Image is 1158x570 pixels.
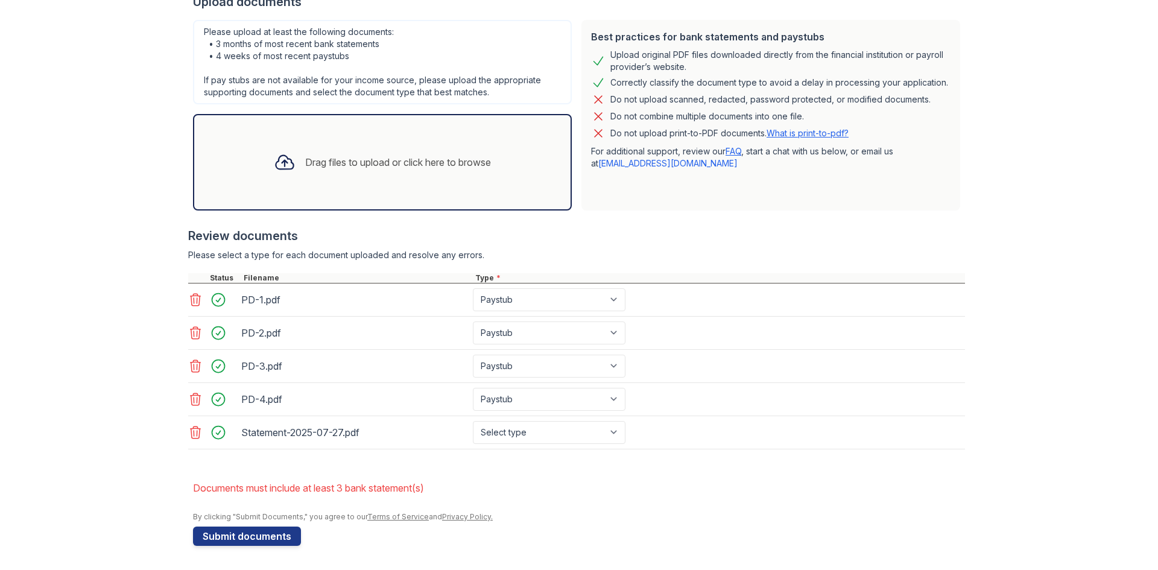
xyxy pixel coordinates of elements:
[610,75,948,90] div: Correctly classify the document type to avoid a delay in processing your application.
[598,158,738,168] a: [EMAIL_ADDRESS][DOMAIN_NAME]
[193,476,965,500] li: Documents must include at least 3 bank statement(s)
[610,127,849,139] p: Do not upload print-to-PDF documents.
[610,109,804,124] div: Do not combine multiple documents into one file.
[241,323,468,343] div: PD-2.pdf
[207,273,241,283] div: Status
[367,512,429,521] a: Terms of Service
[193,512,965,522] div: By clicking "Submit Documents," you agree to our and
[473,273,965,283] div: Type
[241,273,473,283] div: Filename
[610,92,931,107] div: Do not upload scanned, redacted, password protected, or modified documents.
[726,146,741,156] a: FAQ
[241,290,468,309] div: PD-1.pdf
[591,145,951,169] p: For additional support, review our , start a chat with us below, or email us at
[188,249,965,261] div: Please select a type for each document uploaded and resolve any errors.
[241,423,468,442] div: Statement-2025-07-27.pdf
[305,155,491,169] div: Drag files to upload or click here to browse
[610,49,951,73] div: Upload original PDF files downloaded directly from the financial institution or payroll provider’...
[193,20,572,104] div: Please upload at least the following documents: • 3 months of most recent bank statements • 4 wee...
[193,527,301,546] button: Submit documents
[188,227,965,244] div: Review documents
[241,356,468,376] div: PD-3.pdf
[767,128,849,138] a: What is print-to-pdf?
[241,390,468,409] div: PD-4.pdf
[591,30,951,44] div: Best practices for bank statements and paystubs
[442,512,493,521] a: Privacy Policy.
